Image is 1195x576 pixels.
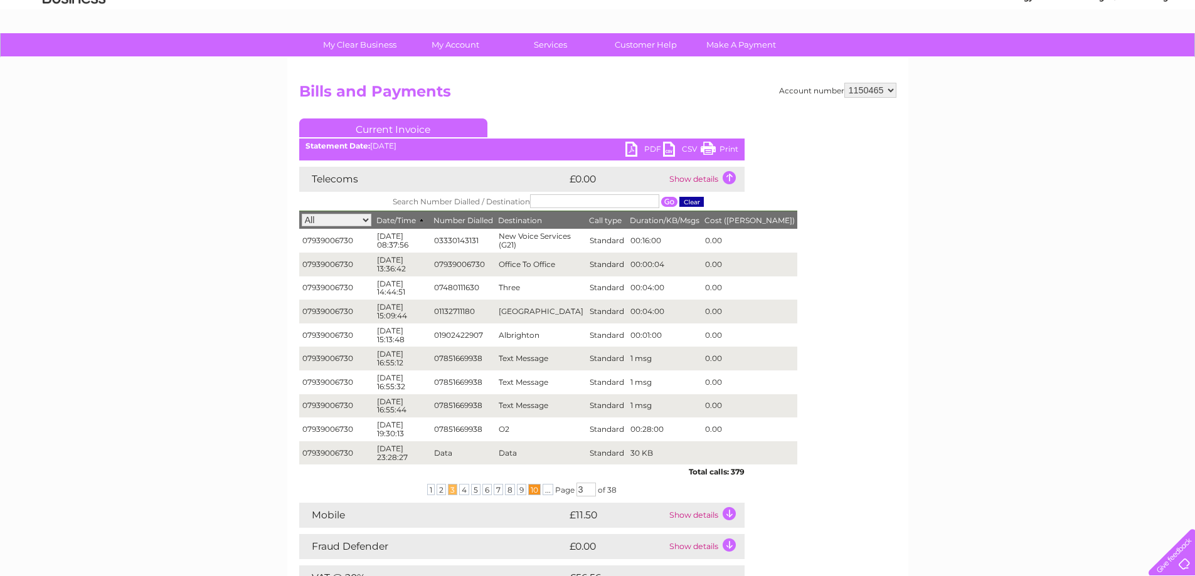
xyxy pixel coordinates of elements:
[431,417,496,441] td: 07851669938
[374,441,431,465] td: [DATE] 23:28:27
[302,7,895,61] div: Clear Business is a trading name of Verastar Limited (registered in [GEOGRAPHIC_DATA] No. 3667643...
[663,142,701,160] a: CSV
[702,417,797,441] td: 0.00
[1154,53,1183,63] a: Log out
[627,276,702,300] td: 00:04:00
[543,484,553,495] span: ...
[299,253,374,276] td: 07939006730
[555,485,575,495] span: Page
[587,394,627,418] td: Standard
[431,300,496,323] td: 01132711180
[299,192,797,211] th: Search Number Dialled / Destination
[587,229,627,253] td: Standard
[1086,53,1104,63] a: Blog
[299,534,566,559] td: Fraud Defender
[496,276,587,300] td: Three
[702,276,797,300] td: 0.00
[299,347,374,370] td: 07939006730
[427,484,435,495] span: 1
[587,370,627,394] td: Standard
[627,229,702,253] td: 00:16:00
[374,229,431,253] td: [DATE] 08:37:56
[587,347,627,370] td: Standard
[1006,53,1033,63] a: Energy
[627,300,702,323] td: 00:04:00
[496,323,587,347] td: Albrighton
[974,53,998,63] a: Water
[587,276,627,300] td: Standard
[587,441,627,465] td: Standard
[299,118,487,137] a: Current Invoice
[517,484,526,495] span: 9
[299,83,896,107] h2: Bills and Payments
[431,276,496,300] td: 07480111630
[627,347,702,370] td: 1 msg
[594,33,698,56] a: Customer Help
[374,394,431,418] td: [DATE] 16:55:44
[496,253,587,276] td: Office To Office
[496,441,587,465] td: Data
[496,300,587,323] td: [GEOGRAPHIC_DATA]
[1112,53,1142,63] a: Contact
[701,142,738,160] a: Print
[587,323,627,347] td: Standard
[299,142,745,150] div: [DATE]
[625,142,663,160] a: PDF
[496,347,587,370] td: Text Message
[496,417,587,441] td: O2
[374,253,431,276] td: [DATE] 13:36:42
[299,441,374,465] td: 07939006730
[374,276,431,300] td: [DATE] 14:44:51
[431,323,496,347] td: 01902422907
[666,503,745,528] td: Show details
[666,167,745,192] td: Show details
[666,534,745,559] td: Show details
[374,323,431,347] td: [DATE] 15:13:48
[374,417,431,441] td: [DATE] 19:30:13
[607,485,617,495] span: 38
[299,464,745,476] div: Total calls: 379
[566,534,666,559] td: £0.00
[587,417,627,441] td: Standard
[1041,53,1078,63] a: Telecoms
[299,417,374,441] td: 07939006730
[566,167,666,192] td: £0.00
[627,370,702,394] td: 1 msg
[566,503,666,528] td: £11.50
[376,216,428,225] span: Date/Time
[299,229,374,253] td: 07939006730
[459,484,469,495] span: 4
[299,300,374,323] td: 07939006730
[702,347,797,370] td: 0.00
[630,216,699,225] span: Duration/KB/Msgs
[587,253,627,276] td: Standard
[702,253,797,276] td: 0.00
[299,394,374,418] td: 07939006730
[299,370,374,394] td: 07939006730
[627,394,702,418] td: 1 msg
[482,484,492,495] span: 6
[433,216,493,225] span: Number Dialled
[431,370,496,394] td: 07851669938
[299,503,566,528] td: Mobile
[431,441,496,465] td: Data
[689,33,793,56] a: Make A Payment
[431,229,496,253] td: 03330143131
[403,33,507,56] a: My Account
[779,83,896,98] div: Account number
[627,441,702,465] td: 30 KB
[589,216,622,225] span: Call type
[496,394,587,418] td: Text Message
[702,300,797,323] td: 0.00
[498,216,542,225] span: Destination
[627,417,702,441] td: 00:28:00
[431,394,496,418] td: 07851669938
[704,216,795,225] span: Cost ([PERSON_NAME])
[702,394,797,418] td: 0.00
[496,229,587,253] td: New Voice Services (G21)
[702,370,797,394] td: 0.00
[431,347,496,370] td: 07851669938
[598,485,605,495] span: of
[627,253,702,276] td: 00:00:04
[308,33,412,56] a: My Clear Business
